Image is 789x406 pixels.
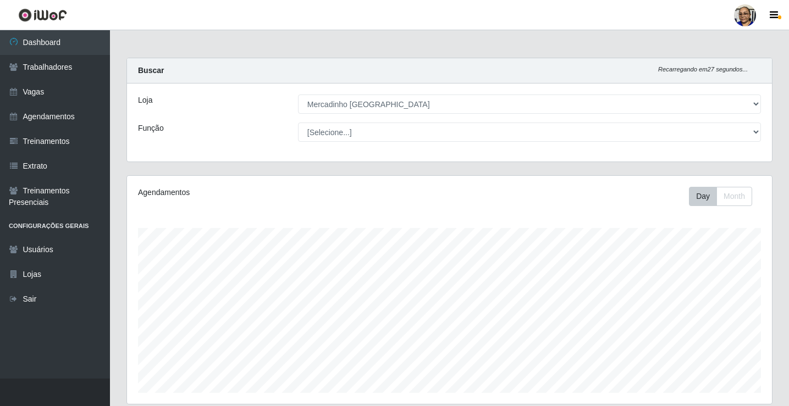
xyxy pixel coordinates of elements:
div: First group [689,187,752,206]
label: Loja [138,94,152,106]
div: Toolbar with button groups [689,187,761,206]
label: Função [138,123,164,134]
strong: Buscar [138,66,164,75]
button: Month [716,187,752,206]
button: Day [689,187,717,206]
div: Agendamentos [138,187,388,198]
img: CoreUI Logo [18,8,67,22]
i: Recarregando em 27 segundos... [658,66,748,73]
